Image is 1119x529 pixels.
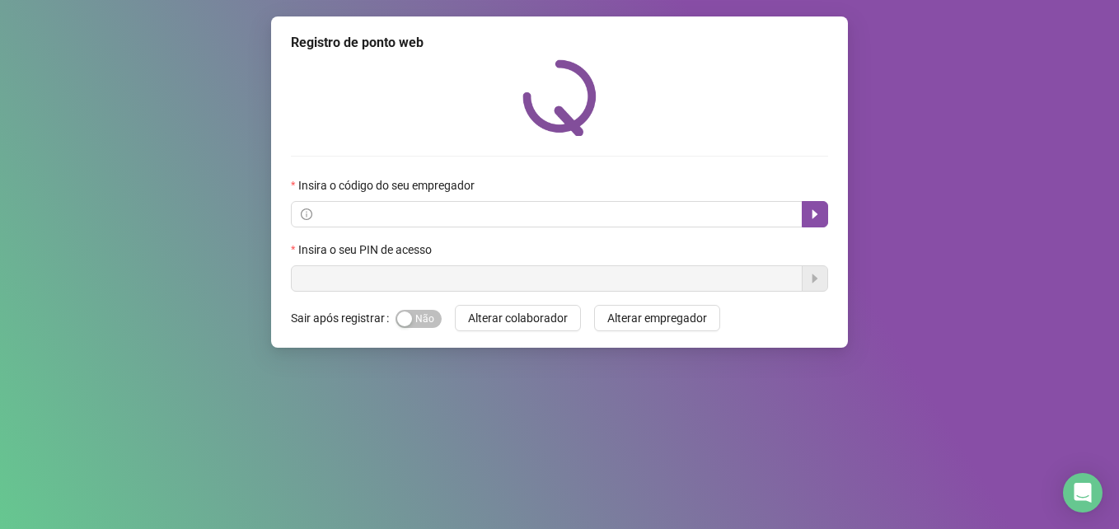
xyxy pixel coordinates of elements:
label: Insira o código do seu empregador [291,176,485,194]
span: Alterar colaborador [468,309,568,327]
button: Alterar colaborador [455,305,581,331]
span: info-circle [301,208,312,220]
div: Registro de ponto web [291,33,828,53]
label: Sair após registrar [291,305,396,331]
div: Open Intercom Messenger [1063,473,1103,513]
img: QRPoint [522,59,597,136]
span: caret-right [808,208,822,221]
button: Alterar empregador [594,305,720,331]
span: Alterar empregador [607,309,707,327]
label: Insira o seu PIN de acesso [291,241,442,259]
